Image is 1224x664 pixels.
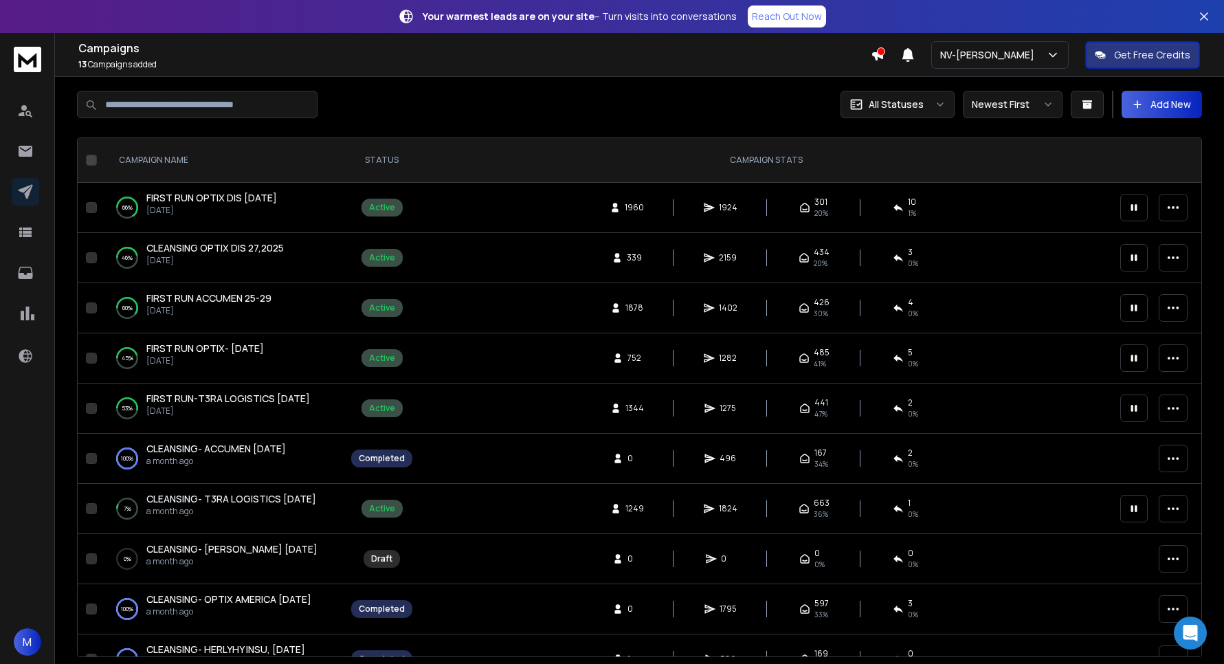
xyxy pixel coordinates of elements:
span: CLEANSING- T3RA LOGISTICS [DATE] [146,492,316,505]
td: 100%CLEANSING- OPTIX AMERICA [DATE]a month ago [102,584,343,634]
button: M [14,628,41,656]
span: 1344 [625,403,644,414]
p: [DATE] [146,255,284,266]
p: 53 % [122,401,133,415]
td: 60%FIRST RUN ACCUMEN 25-29[DATE] [102,283,343,333]
a: CLEANSING- HERLYHY INSU, [DATE] [146,643,305,656]
div: Active [369,403,395,414]
span: 1924 [719,202,737,213]
span: 1249 [625,503,644,514]
span: FIRST RUN-T3RA LOGISTICS [DATE] [146,392,310,405]
span: 0 % [908,358,918,369]
a: FIRST RUN OPTIX- [DATE] [146,342,264,355]
span: 0 % [908,509,918,520]
span: 0 [721,553,735,564]
div: Active [369,252,395,263]
span: 4 [908,297,913,308]
p: 60 % [122,301,133,315]
div: Completed [359,453,405,464]
span: 167 [814,447,827,458]
span: 0% [814,559,825,570]
p: – Turn visits into conversations [423,10,737,23]
td: 100%CLEANSING- ACCUMEN [DATE]a month ago [102,434,343,484]
span: 5 [908,347,913,358]
p: a month ago [146,456,286,467]
div: Active [369,353,395,364]
span: 0 [627,604,641,615]
th: CAMPAIGN NAME [102,138,343,183]
span: 1 % [908,208,916,219]
td: 0%CLEANSING- [PERSON_NAME] [DATE]a month ago [102,534,343,584]
div: Active [369,503,395,514]
a: CLEANSING- OPTIX AMERICA [DATE] [146,593,311,606]
a: Reach Out Now [748,5,826,27]
td: 46%CLEANSING OPTIX DIS 27,2025[DATE] [102,233,343,283]
button: Get Free Credits [1085,41,1200,69]
span: 434 [814,247,830,258]
td: 7%CLEANSING- T3RA LOGISTICS [DATE]a month ago [102,484,343,534]
span: 3 [908,598,913,609]
a: FIRST RUN ACCUMEN 25-29 [146,291,271,305]
p: [DATE] [146,305,271,316]
img: logo [14,47,41,72]
h1: Campaigns [78,40,871,56]
span: 1275 [720,403,736,414]
span: CLEANSING OPTIX DIS 27,2025 [146,241,284,254]
span: 2 [908,447,913,458]
span: 496 [720,453,736,464]
div: Active [369,302,395,313]
span: 41 % [814,358,826,369]
span: 339 [627,252,642,263]
p: a month ago [146,606,311,617]
p: a month ago [146,506,316,517]
span: 0 % [908,458,918,469]
p: NV-[PERSON_NAME] [940,48,1040,62]
span: CLEANSING- OPTIX AMERICA [DATE] [146,593,311,606]
p: Reach Out Now [752,10,822,23]
span: FIRST RUN OPTIX DIS [DATE] [146,191,277,204]
span: 10 [908,197,916,208]
span: 169 [814,648,828,659]
span: 47 % [814,408,827,419]
span: 13 [78,58,87,70]
span: 20 % [814,258,827,269]
td: 53%FIRST RUN-T3RA LOGISTICS [DATE][DATE] [102,384,343,434]
a: CLEANSING- [PERSON_NAME] [DATE] [146,542,318,556]
span: 597 [814,598,829,609]
span: 0 % [908,258,918,269]
a: CLEANSING OPTIX DIS 27,2025 [146,241,284,255]
td: 66%FIRST RUN OPTIX DIS [DATE][DATE] [102,183,343,233]
div: Draft [371,553,392,564]
p: 7 % [124,502,131,516]
th: CAMPAIGN STATS [421,138,1112,183]
div: Open Intercom Messenger [1174,617,1207,650]
span: 1878 [625,302,643,313]
span: 0% [908,559,918,570]
p: 100 % [121,452,133,465]
p: 66 % [122,201,133,214]
span: 2 [908,397,913,408]
a: FIRST RUN OPTIX DIS [DATE] [146,191,277,205]
span: 441 [814,397,828,408]
strong: Your warmest leads are on your site [423,10,594,23]
span: 301 [814,197,827,208]
p: Campaigns added [78,59,871,70]
span: 33 % [814,609,828,620]
a: CLEANSING- ACCUMEN [DATE] [146,442,286,456]
p: 46 % [122,251,133,265]
span: 0 % [908,308,918,319]
span: 1824 [719,503,737,514]
span: 1402 [719,302,737,313]
p: Get Free Credits [1114,48,1190,62]
span: 752 [627,353,641,364]
div: Completed [359,604,405,615]
span: 3 [908,247,913,258]
span: 0 [908,548,913,559]
span: 426 [814,297,830,308]
p: a month ago [146,556,318,567]
span: 1282 [719,353,737,364]
a: CLEANSING- T3RA LOGISTICS [DATE] [146,492,316,506]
